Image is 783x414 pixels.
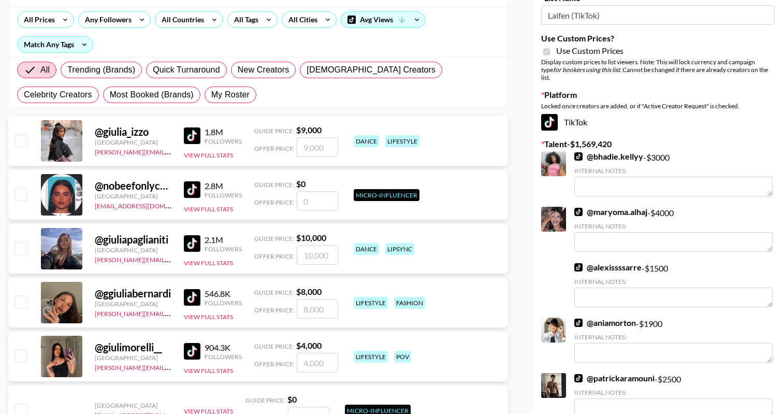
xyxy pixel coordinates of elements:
img: TikTok [574,152,583,161]
div: lifestyle [354,297,388,309]
img: TikTok [184,235,200,252]
span: Trending (Brands) [67,64,135,76]
span: Guide Price: [254,289,294,296]
button: View Full Stats [184,313,233,321]
button: View Full Stats [184,259,233,267]
span: Offer Price: [254,145,295,152]
span: All [40,64,50,76]
div: All Countries [155,12,206,27]
strong: $ 0 [287,394,297,404]
div: [GEOGRAPHIC_DATA] [95,402,171,409]
div: Followers [205,137,242,145]
strong: $ 10,000 [296,233,326,242]
label: Use Custom Prices? [541,33,775,44]
div: Internal Notes: [574,278,773,285]
img: TikTok [574,374,583,382]
div: Followers [205,245,242,253]
img: TikTok [574,319,583,327]
strong: $ 9,000 [296,125,322,135]
input: 10,000 [297,245,338,265]
button: View Full Stats [184,205,233,213]
div: 1.8M [205,127,242,137]
a: [PERSON_NAME][EMAIL_ADDRESS][DOMAIN_NAME] [95,362,248,372]
div: Followers [205,299,242,307]
div: lipsync [385,243,414,255]
div: - $ 3000 [574,151,773,196]
div: Internal Notes: [574,167,773,175]
div: - $ 1900 [574,318,773,363]
div: All Prices [18,12,57,27]
span: Guide Price: [254,235,294,242]
button: View Full Stats [184,151,233,159]
div: 904.3K [205,342,242,353]
a: @bhadie.kellyy [574,151,643,162]
div: Followers [205,191,242,199]
span: Offer Price: [254,306,295,314]
a: @patrickaramouni [574,373,655,383]
div: 2.1M [205,235,242,245]
span: Guide Price: [245,396,285,404]
img: TikTok [574,208,583,216]
img: TikTok [184,343,200,360]
label: Talent - $ 1,569,420 [541,139,775,149]
img: TikTok [574,263,583,272]
div: Match Any Tags [18,37,93,52]
span: My Roster [211,89,250,101]
div: Any Followers [79,12,134,27]
a: [PERSON_NAME][EMAIL_ADDRESS][DOMAIN_NAME] [95,254,248,264]
input: 9,000 [297,137,338,157]
span: Guide Price: [254,181,294,189]
a: [PERSON_NAME][EMAIL_ADDRESS][DOMAIN_NAME] [95,308,248,318]
span: Celebrity Creators [24,89,92,101]
div: dance [354,243,379,255]
div: Micro-Influencer [354,189,419,201]
a: [PERSON_NAME][EMAIL_ADDRESS][DOMAIN_NAME] [95,146,248,156]
a: @maryoma.alhaj [574,207,647,217]
div: lifestyle [385,135,419,147]
span: Offer Price: [254,198,295,206]
span: Offer Price: [254,252,295,260]
button: View Full Stats [184,367,233,375]
div: Internal Notes: [574,333,773,341]
div: lifestyle [354,351,388,363]
span: Guide Price: [254,342,294,350]
div: Internal Notes: [574,389,773,396]
div: Internal Notes: [574,222,773,230]
strong: $ 0 [296,179,306,189]
img: TikTok [541,114,558,131]
div: Followers [205,353,242,361]
div: @ nobeefonlychicken [95,179,171,192]
div: Locked once creators are added, or if "Active Creator Request" is checked. [541,102,775,110]
div: pov [394,351,411,363]
div: fashion [394,297,425,309]
div: TikTok [541,114,775,131]
input: 4,000 [297,353,338,373]
img: TikTok [184,181,200,198]
div: [GEOGRAPHIC_DATA] [95,138,171,146]
div: All Cities [282,12,320,27]
div: dance [354,135,379,147]
strong: $ 8,000 [296,287,322,296]
div: [GEOGRAPHIC_DATA] [95,192,171,200]
div: Display custom prices to list viewers. Note: This will lock currency and campaign type . Cannot b... [541,58,775,81]
span: Most Booked (Brands) [110,89,194,101]
div: @ giuliapaglianiti [95,233,171,246]
div: 2.8M [205,181,242,191]
label: Platform [541,90,775,100]
div: @ ggiuliabernardi [95,287,171,300]
a: @alexissssarre [574,262,642,273]
span: Guide Price: [254,127,294,135]
div: @ giulia_izzo [95,125,171,138]
div: Avg Views [341,12,425,27]
img: TikTok [184,289,200,306]
input: 0 [297,191,338,211]
span: Quick Turnaround [153,64,220,76]
span: New Creators [238,64,289,76]
img: TikTok [184,127,200,144]
span: Use Custom Prices [556,46,624,56]
div: @ giulimorelli__ [95,341,171,354]
em: for bookers using this list [553,66,620,74]
div: - $ 1500 [574,262,773,307]
div: [GEOGRAPHIC_DATA] [95,354,171,362]
a: [EMAIL_ADDRESS][DOMAIN_NAME] [95,200,199,210]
